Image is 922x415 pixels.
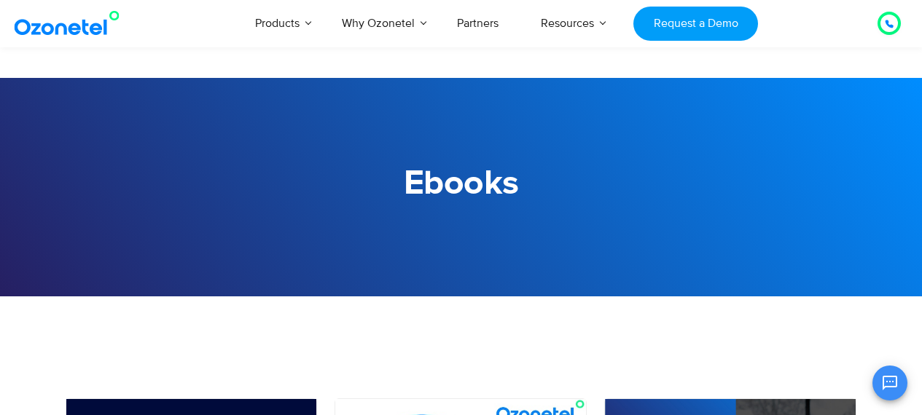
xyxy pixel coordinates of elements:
button: Open chat [872,365,907,400]
a: Request a Demo [633,7,758,41]
h1: Ebooks [57,164,866,204]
